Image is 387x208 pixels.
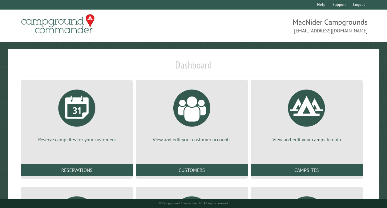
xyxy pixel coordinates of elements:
[251,164,363,176] a: Campsites
[258,136,355,143] p: View and edit your campsite data
[194,17,368,34] span: MacNider Campgrounds [EMAIL_ADDRESS][DOMAIN_NAME]
[143,85,240,143] a: View and edit your customer accounts
[258,85,355,143] a: View and edit your campsite data
[159,201,228,205] small: © Campground Commander LLC. All rights reserved.
[28,136,125,143] p: Reserve campsites for your customers
[19,12,96,36] img: Campground Commander
[19,59,368,76] h1: Dashboard
[136,164,248,176] a: Customers
[28,85,125,143] a: Reserve campsites for your customers
[143,136,240,143] p: View and edit your customer accounts
[21,164,133,176] a: Reservations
